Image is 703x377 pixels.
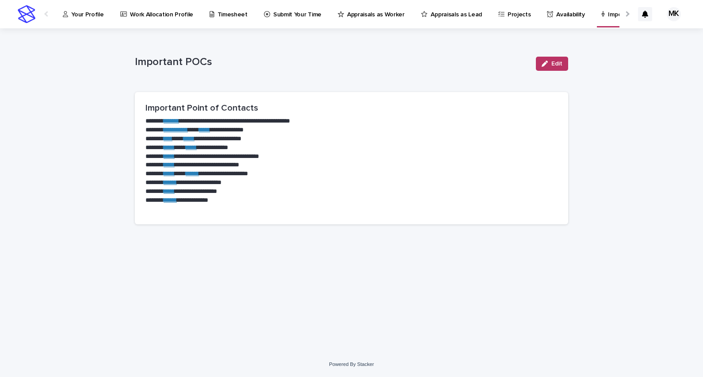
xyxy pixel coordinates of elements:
[551,61,562,67] span: Edit
[536,57,568,71] button: Edit
[667,7,681,21] div: MK
[18,5,35,23] img: stacker-logo-s-only.png
[145,103,558,113] h2: Important Point of Contacts
[135,56,529,69] p: Important POCs
[329,362,374,367] a: Powered By Stacker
